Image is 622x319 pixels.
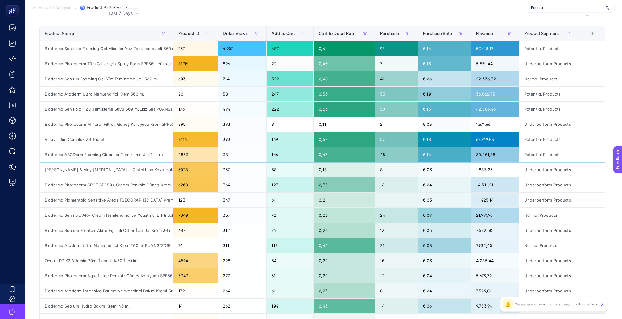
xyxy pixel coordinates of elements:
[314,283,375,298] div: 0,27
[471,71,519,86] div: 22.336,32
[314,193,375,207] div: 0,21
[471,253,519,268] div: 4.085,44
[40,162,173,177] div: [PERSON_NAME] & May [MEDICAL_DATA] + Glutathion Koyu Halka Karşıtı Aydınlatıcı Göz Çevresi Kremi ...
[267,71,313,86] div: 329
[314,253,375,268] div: 0,22
[314,268,375,283] div: 0,22
[314,102,375,117] div: 0,53
[40,102,173,117] div: Bioderma Sensibio H2O Temizleme Suyu 500 ml İkiz Set PUANSIZDIR
[40,132,173,147] div: Velavit Dim Complex 30 Tablet
[40,253,173,268] div: Ocean D3 K2 Vitamin 20ml İkincisi %50 İndirimli
[519,132,581,147] div: Potential Products
[418,223,471,238] div: 0,05
[418,253,471,268] div: 0,03
[218,253,266,268] div: 298
[218,283,266,298] div: 264
[375,147,418,162] div: 48
[218,238,266,253] div: 311
[375,56,418,71] div: 7
[40,283,173,298] div: Bioderma Atoderm Intensive Baume Nemlendirici Bakım Kremi 500 ml PUANSIZDIR
[515,302,597,307] p: We generated new insights based on the metrics
[314,41,375,56] div: 0,61
[375,162,418,177] div: 8
[375,71,418,86] div: 41
[40,56,173,71] div: Bioderma Photoderm Tüm Ciltler için Sprey Form SPF50+ Yüksek Korumalı Güneş Kremi 200 ml
[519,87,581,101] div: Potential Products
[418,41,471,56] div: 0,14
[267,283,313,298] div: 61
[218,162,266,177] div: 367
[423,31,452,36] span: Purchase Rate
[173,283,218,298] div: 179
[40,238,173,253] div: Bioderma Atoderm Ultra Nemlendirici Krem 200 ml PUANSIZDIR
[519,177,581,192] div: Underperform Products
[173,193,218,207] div: 123
[314,208,375,223] div: 0,23
[40,147,173,162] div: Bioderma ABCDerm Foaming Cleanser Temizleme Jeli 1 Litre
[375,299,418,313] div: 14
[173,41,218,56] div: 767
[40,87,173,101] div: Bioderma Atoderm Ultra Nemlendirici Krem 500 ml
[471,223,519,238] div: 7.572,50
[375,41,418,56] div: 98
[471,283,519,298] div: 7.509,81
[418,132,471,147] div: 0,18
[173,147,218,162] div: 2833
[173,132,218,147] div: 7414
[519,238,581,253] div: Normal Products
[314,147,375,162] div: 0,47
[586,31,591,45] div: 9 items selected
[218,193,266,207] div: 347
[418,193,471,207] div: 0,03
[267,208,313,223] div: 72
[173,238,218,253] div: 74
[503,299,513,309] div: 🔔
[267,102,313,117] div: 222
[471,208,519,223] div: 21.991,96
[87,5,128,10] span: Product Performance
[267,268,313,283] div: 61
[418,87,471,101] div: 0,10
[272,31,295,36] span: Add to Cart
[375,283,418,298] div: 8
[40,177,173,192] div: Bioderma Photoderm SPOT SPF50+ Cream Renksiz Güneş Kremi 150 ml
[40,268,173,283] div: Bioderma Photoderm Aquafluide Renksiz Güneş Koruyucu SPF50+ 40 ml
[524,31,559,36] span: Product Segment
[519,193,581,207] div: Underperform Products
[173,117,218,132] div: 395
[471,102,519,117] div: 42.886,46
[471,299,519,313] div: 9.733,94
[173,71,218,86] div: 603
[418,147,471,162] div: 0,14
[375,177,418,192] div: 16
[45,31,74,36] span: Product Name
[418,71,471,86] div: 0,06
[173,223,218,238] div: 607
[218,87,266,101] div: 581
[471,238,519,253] div: 7.932,40
[375,102,418,117] div: 50
[418,117,471,132] div: 0,03
[267,56,313,71] div: 22
[267,177,313,192] div: 123
[314,56,375,71] div: 0,40
[519,253,581,268] div: Underperform Products
[471,268,519,283] div: 5.679,70
[173,162,218,177] div: 6028
[314,71,375,86] div: 0,48
[519,268,581,283] div: Underperform Products
[109,10,133,16] span: Last 7 Days
[519,117,581,132] div: Underperform Products
[314,238,375,253] div: 0,44
[4,2,23,7] span: Feedback
[375,117,418,132] div: 2
[173,253,218,268] div: 4504
[319,31,355,36] span: Cart to Detail Rate
[606,5,609,11] img: svg%3e
[218,71,266,86] div: 714
[218,177,266,192] div: 364
[519,162,581,177] div: Underperform Products
[375,87,418,101] div: 53
[314,162,375,177] div: 0,18
[218,56,266,71] div: 896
